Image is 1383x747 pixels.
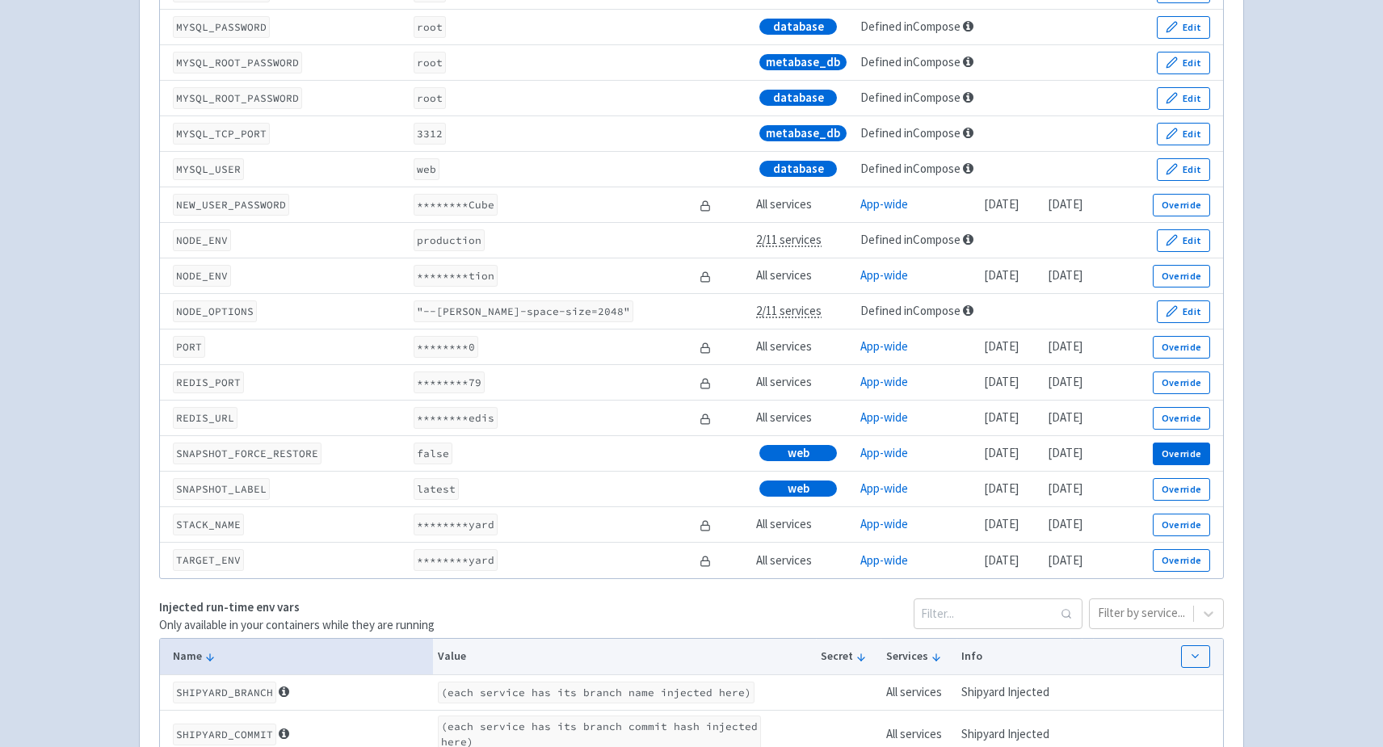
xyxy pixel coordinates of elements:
[1157,158,1210,181] button: Edit
[773,161,824,177] span: database
[173,682,276,703] code: SHIPYARD_BRANCH
[860,161,961,176] a: Defined in Compose
[173,514,244,535] code: STACK_NAME
[1153,478,1210,501] button: Override
[881,674,956,710] td: All services
[159,599,300,615] strong: Injected run-time env vars
[1048,196,1082,212] time: [DATE]
[1157,52,1210,74] button: Edit
[414,229,485,251] code: production
[173,229,231,251] code: NODE_ENV
[984,374,1019,389] time: [DATE]
[173,158,244,180] code: MYSQL_USER
[984,267,1019,283] time: [DATE]
[860,481,908,496] a: App-wide
[773,90,824,106] span: database
[860,445,908,460] a: App-wide
[1048,516,1082,531] time: [DATE]
[1048,409,1082,425] time: [DATE]
[788,481,809,497] span: web
[1157,300,1210,323] button: Edit
[860,125,961,141] a: Defined in Compose
[173,443,322,464] code: SNAPSHOT_FORCE_RESTORE
[756,232,822,247] span: 2/11 services
[414,478,459,500] code: latest
[886,648,952,665] button: Services
[1153,443,1210,465] button: Override
[860,19,961,34] a: Defined in Compose
[751,187,855,223] td: All services
[984,516,1019,531] time: [DATE]
[173,52,302,73] code: MYSQL_ROOT_PASSWORD
[773,19,824,35] span: database
[860,516,908,531] a: App-wide
[1157,87,1210,110] button: Edit
[984,338,1019,354] time: [DATE]
[173,300,257,322] code: NODE_OPTIONS
[414,16,446,38] code: root
[788,445,809,461] span: web
[914,598,1082,629] input: Filter...
[173,336,205,358] code: PORT
[1048,481,1082,496] time: [DATE]
[751,543,855,578] td: All services
[751,258,855,294] td: All services
[860,54,961,69] a: Defined in Compose
[1153,336,1210,359] button: Override
[1157,16,1210,39] button: Edit
[173,123,270,145] code: MYSQL_TCP_PORT
[173,648,428,665] button: Name
[173,194,289,216] code: NEW_USER_PASSWORD
[438,682,755,703] code: (each service has its branch name injected here)
[956,674,1070,710] td: Shipyard Injected
[173,724,276,745] code: SHIPYARD_COMMIT
[173,407,238,429] code: REDIS_URL
[173,371,244,393] code: REDIS_PORT
[766,54,840,70] span: metabase_db
[751,365,855,401] td: All services
[956,639,1070,675] th: Info
[860,552,908,568] a: App-wide
[766,125,840,141] span: metabase_db
[1153,514,1210,536] button: Override
[414,52,446,73] code: root
[1048,338,1082,354] time: [DATE]
[1153,371,1210,394] button: Override
[414,123,446,145] code: 3312
[414,443,452,464] code: false
[860,303,961,318] a: Defined in Compose
[1048,552,1082,568] time: [DATE]
[173,265,231,287] code: NODE_ENV
[1157,229,1210,252] button: Edit
[860,196,908,212] a: App-wide
[860,90,961,105] a: Defined in Compose
[1048,445,1082,460] time: [DATE]
[414,87,446,109] code: root
[1048,374,1082,389] time: [DATE]
[1153,549,1210,572] button: Override
[860,338,908,354] a: App-wide
[1153,194,1210,216] button: Override
[751,329,855,365] td: All services
[860,374,908,389] a: App-wide
[984,481,1019,496] time: [DATE]
[414,300,633,322] code: "--[PERSON_NAME]-space-size=2048"
[751,401,855,436] td: All services
[756,303,822,318] span: 2/11 services
[173,16,270,38] code: MYSQL_PASSWORD
[860,267,908,283] a: App-wide
[173,549,244,571] code: TARGET_ENV
[173,478,270,500] code: SNAPSHOT_LABEL
[1153,265,1210,287] button: Override
[860,409,908,425] a: App-wide
[1157,123,1210,145] button: Edit
[984,445,1019,460] time: [DATE]
[1048,267,1082,283] time: [DATE]
[159,616,435,635] p: Only available in your containers while they are running
[1153,407,1210,430] button: Override
[433,639,816,675] th: Value
[984,552,1019,568] time: [DATE]
[821,648,875,665] button: Secret
[984,409,1019,425] time: [DATE]
[414,158,439,180] code: web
